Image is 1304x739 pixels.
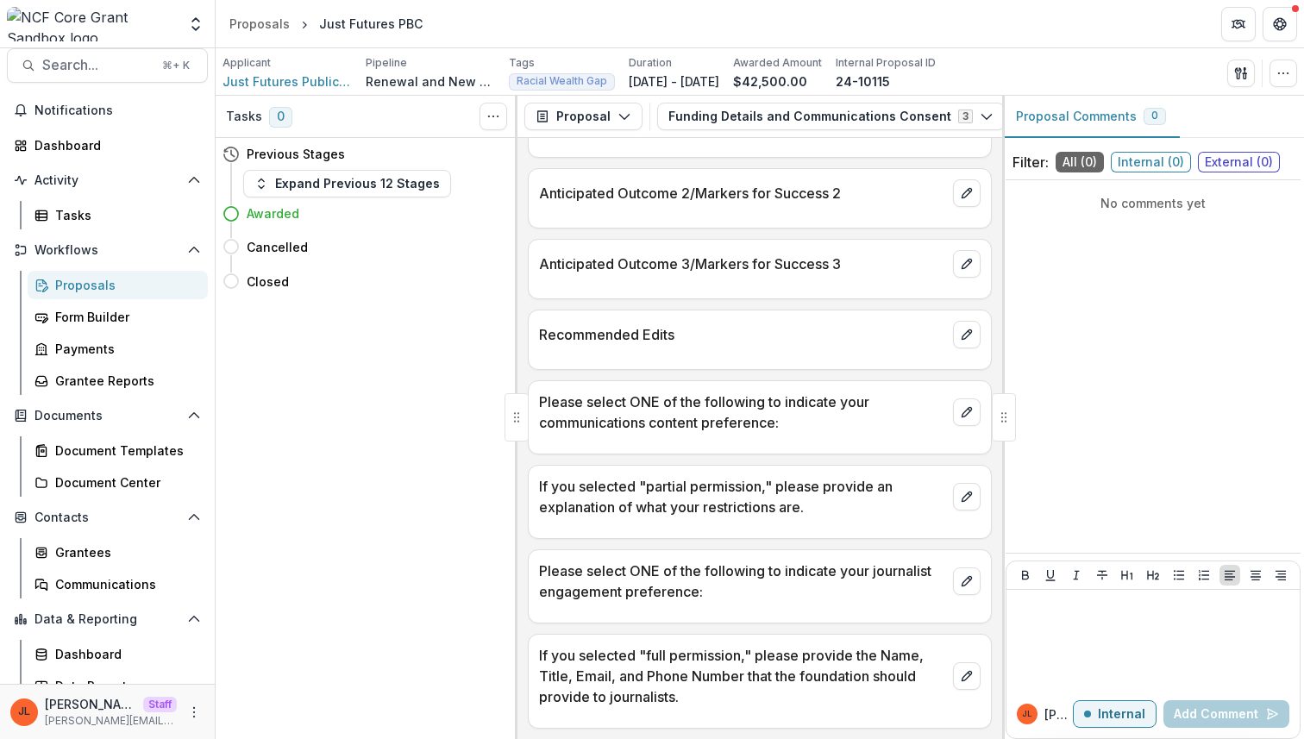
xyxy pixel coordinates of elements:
[28,335,208,363] a: Payments
[247,238,308,256] h4: Cancelled
[7,166,208,194] button: Open Activity
[1012,194,1294,212] p: No comments yet
[1092,565,1113,586] button: Strike
[28,271,208,299] a: Proposals
[953,567,981,595] button: edit
[45,713,177,729] p: [PERSON_NAME][EMAIL_ADDRESS][DOMAIN_NAME]
[1263,7,1297,41] button: Get Help
[34,409,180,423] span: Documents
[28,640,208,668] a: Dashboard
[629,72,719,91] p: [DATE] - [DATE]
[319,15,423,33] div: Just Futures PBC
[34,173,180,188] span: Activity
[159,56,193,75] div: ⌘ + K
[55,677,194,695] div: Data Report
[269,107,292,128] span: 0
[657,103,1005,130] button: Funding Details and Communications Consent3
[953,321,981,348] button: edit
[366,55,407,71] p: Pipeline
[629,55,672,71] p: Duration
[1169,565,1189,586] button: Bullet List
[247,204,299,222] h4: Awarded
[28,201,208,229] a: Tasks
[28,366,208,395] a: Grantee Reports
[1044,705,1073,723] p: [PERSON_NAME]
[517,75,607,87] span: Racial Wealth Gap
[1270,565,1291,586] button: Align Right
[28,570,208,598] a: Communications
[55,442,194,460] div: Document Templates
[7,48,208,83] button: Search...
[1163,700,1289,728] button: Add Comment
[223,11,297,36] a: Proposals
[953,483,981,510] button: edit
[509,55,535,71] p: Tags
[34,612,180,627] span: Data & Reporting
[1066,565,1087,586] button: Italicize
[539,561,946,602] p: Please select ONE of the following to indicate your journalist engagement preference:
[366,72,495,91] p: Renewal and New Grants Pipeline
[1098,707,1145,722] p: Internal
[1015,565,1036,586] button: Bold
[34,136,194,154] div: Dashboard
[539,391,946,433] p: Please select ONE of the following to indicate your communications content preference:
[243,170,451,197] button: Expand Previous 12 Stages
[28,672,208,700] a: Data Report
[1198,152,1280,172] span: External ( 0 )
[539,476,946,517] p: If you selected "partial permission," please provide an explanation of what your restrictions are.
[18,706,30,717] div: Jeanne Locker
[1117,565,1138,586] button: Heading 1
[1143,565,1163,586] button: Heading 2
[7,7,177,41] img: NCF Core Grant Sandbox logo
[1002,96,1180,138] button: Proposal Comments
[539,183,946,204] p: Anticipated Outcome 2/Markers for Success 2
[55,276,194,294] div: Proposals
[55,372,194,390] div: Grantee Reports
[28,303,208,331] a: Form Builder
[184,7,208,41] button: Open entity switcher
[953,250,981,278] button: edit
[223,55,271,71] p: Applicant
[836,72,890,91] p: 24-10115
[1111,152,1191,172] span: Internal ( 0 )
[1221,7,1256,41] button: Partners
[247,145,345,163] h4: Previous Stages
[539,254,946,274] p: Anticipated Outcome 3/Markers for Success 3
[247,272,289,291] h4: Closed
[184,702,204,723] button: More
[42,57,152,73] span: Search...
[28,468,208,497] a: Document Center
[1056,152,1104,172] span: All ( 0 )
[1245,565,1266,586] button: Align Center
[143,697,177,712] p: Staff
[223,72,352,91] a: Just Futures Public Benefit Corporation
[1012,152,1049,172] p: Filter:
[7,504,208,531] button: Open Contacts
[7,131,208,160] a: Dashboard
[1040,565,1061,586] button: Underline
[34,243,180,258] span: Workflows
[34,510,180,525] span: Contacts
[7,402,208,429] button: Open Documents
[226,110,262,124] h3: Tasks
[1194,565,1214,586] button: Ordered List
[733,72,807,91] p: $42,500.00
[28,538,208,567] a: Grantees
[55,543,194,561] div: Grantees
[733,55,822,71] p: Awarded Amount
[229,15,290,33] div: Proposals
[55,340,194,358] div: Payments
[539,324,946,345] p: Recommended Edits
[480,103,507,130] button: Toggle View Cancelled Tasks
[953,398,981,426] button: edit
[1151,110,1158,122] span: 0
[524,103,643,130] button: Proposal
[953,662,981,690] button: edit
[223,11,429,36] nav: breadcrumb
[28,436,208,465] a: Document Templates
[55,308,194,326] div: Form Builder
[1022,710,1032,718] div: Jeanne Locker
[1219,565,1240,586] button: Align Left
[55,473,194,492] div: Document Center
